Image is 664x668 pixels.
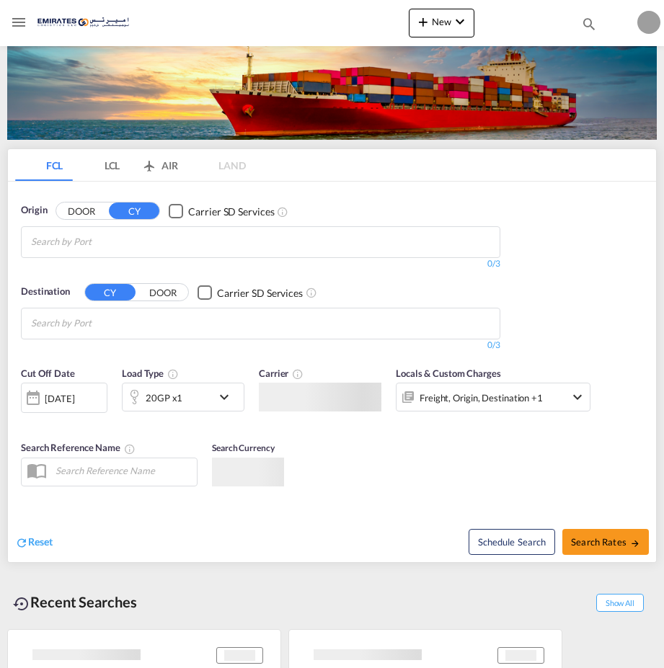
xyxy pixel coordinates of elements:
[469,529,555,555] button: Note: By default Schedule search will only considerorigin ports, destination ports and cut off da...
[45,392,74,405] div: [DATE]
[122,368,179,379] span: Load Type
[396,383,590,411] div: Freight Origin Destination Factory Stuffingicon-chevron-down
[415,16,469,27] span: New
[29,308,174,335] md-chips-wrap: Chips container with autocompletion. Enter the text area, type text to search, and then use the u...
[212,442,275,453] span: Search Currency
[630,538,640,548] md-icon: icon-arrow-right
[169,203,274,218] md-checkbox: Checkbox No Ink
[73,149,130,181] md-tab-item: LCL
[141,157,158,168] md-icon: icon-airplane
[188,205,274,219] div: Carrier SD Services
[138,284,188,300] button: DOOR
[216,388,240,406] md-icon: icon-chevron-down
[56,203,107,220] button: DOOR
[8,182,656,562] div: OriginDOOR CY Checkbox No InkUnchecked: Search for CY (Container Yard) services for all selected ...
[15,149,246,181] md-pagination-wrapper: Use the left and right arrow keys to navigate between tabs
[31,312,168,335] input: Chips input.
[420,388,543,408] div: Freight Origin Destination Factory Stuffing
[37,6,135,39] img: c67187802a5a11ec94275b5db69a26e6.png
[28,535,53,548] span: Reset
[21,203,47,218] span: Origin
[109,202,159,219] button: CY
[4,8,33,37] button: Toggle Mobile Navigation
[146,388,182,408] div: 20GP x1
[571,536,640,548] span: Search Rates
[569,388,586,406] md-icon: icon-chevron-down
[415,13,432,30] md-icon: icon-plus 400-fg
[606,10,637,36] div: Help
[21,383,107,413] div: [DATE]
[130,149,188,181] md-tab-item: AIR
[581,16,597,37] div: icon-magnify
[15,149,73,181] md-tab-item: FCL
[21,411,32,431] md-datepicker: Select
[122,383,244,411] div: 20GP x1icon-chevron-down
[15,535,53,551] div: icon-refreshReset
[167,368,179,380] md-icon: icon-information-outline
[21,285,70,299] span: Destination
[7,586,143,618] div: Recent Searches
[21,258,500,270] div: 0/3
[259,368,304,379] span: Carrier
[85,284,136,300] button: CY
[606,10,630,35] span: Help
[124,443,136,455] md-icon: Your search will be saved by the below given name
[217,286,303,300] div: Carrier SD Services
[7,45,657,140] img: LCL+%26+FCL+BACKGROUND.png
[581,16,597,32] md-icon: icon-magnify
[21,368,75,379] span: Cut Off Date
[562,529,649,555] button: Search Ratesicon-arrow-right
[29,227,174,254] md-chips-wrap: Chips container with autocompletion. Enter the text area, type text to search, and then use the u...
[21,339,500,352] div: 0/3
[306,287,317,298] md-icon: Unchecked: Search for CY (Container Yard) services for all selected carriers.Checked : Search for...
[198,285,303,300] md-checkbox: Checkbox No Ink
[292,368,304,380] md-icon: The selected Trucker/Carrierwill be displayed in the rate results If the rates are from another f...
[409,9,474,37] button: icon-plus 400-fgNewicon-chevron-down
[596,594,644,612] span: Show All
[31,231,168,254] input: Chips input.
[396,368,501,379] span: Locals & Custom Charges
[21,442,136,453] span: Search Reference Name
[451,13,469,30] md-icon: icon-chevron-down
[277,206,288,218] md-icon: Unchecked: Search for CY (Container Yard) services for all selected carriers.Checked : Search for...
[15,536,28,549] md-icon: icon-refresh
[48,460,197,481] input: Search Reference Name
[13,595,30,613] md-icon: icon-backup-restore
